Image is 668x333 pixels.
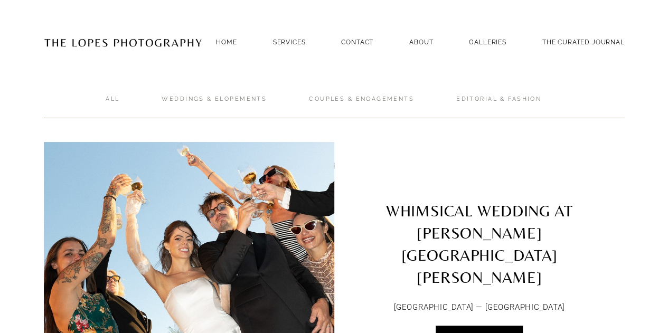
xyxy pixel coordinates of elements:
[334,142,625,294] a: WHIMSICAL WEDDING AT [PERSON_NAME][GEOGRAPHIC_DATA][PERSON_NAME]
[106,95,119,118] a: ALL
[309,95,414,118] a: Couples & ENGAGEMENTS
[273,39,306,46] a: SERVICES
[341,35,373,49] a: Contact
[542,35,625,49] a: THE CURATED JOURNAL
[162,95,267,118] a: Weddings & Elopements
[409,35,433,49] a: ABOUT
[216,35,237,49] a: Home
[456,95,541,118] a: Editorial & Fashion
[370,300,589,315] p: [GEOGRAPHIC_DATA] — [GEOGRAPHIC_DATA]
[469,35,506,49] a: GALLERIES
[44,16,202,68] img: Portugal Wedding Photographer | The Lopes Photography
